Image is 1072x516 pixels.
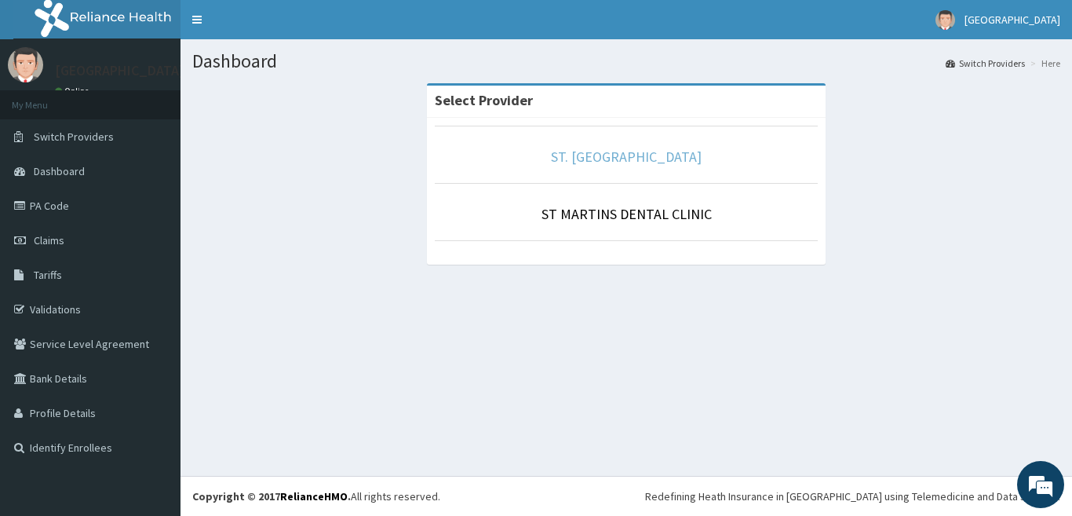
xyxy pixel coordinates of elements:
div: Minimize live chat window [257,8,295,46]
span: Tariffs [34,268,62,282]
a: Online [55,86,93,97]
p: [GEOGRAPHIC_DATA] [55,64,184,78]
span: [GEOGRAPHIC_DATA] [964,13,1060,27]
h1: Dashboard [192,51,1060,71]
span: Claims [34,233,64,247]
strong: Copyright © 2017 . [192,489,351,503]
div: Redefining Heath Insurance in [GEOGRAPHIC_DATA] using Telemedicine and Data Science! [645,489,1060,504]
div: Chat with us now [82,88,264,108]
textarea: Type your message and hit 'Enter' [8,346,299,401]
a: ST. [GEOGRAPHIC_DATA] [551,148,702,166]
img: User Image [8,47,43,82]
img: User Image [935,10,955,30]
li: Here [1026,57,1060,70]
a: Switch Providers [946,57,1025,70]
span: Switch Providers [34,130,114,144]
footer: All rights reserved. [180,476,1072,516]
a: ST MARTINS DENTAL CLINIC [541,205,712,223]
span: Dashboard [34,164,85,178]
a: RelianceHMO [280,489,348,503]
img: d_794563401_company_1708531726252_794563401 [29,79,64,118]
strong: Select Provider [435,91,533,109]
span: We're online! [91,156,217,315]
